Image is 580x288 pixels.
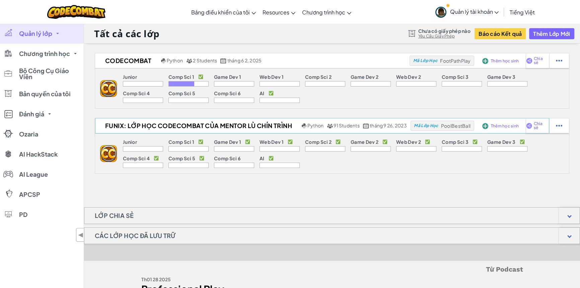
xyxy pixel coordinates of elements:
span: Chia sẻ [534,57,548,65]
p: Comp Sci 6 [214,156,240,161]
button: Báo cáo Kết quả [475,28,526,39]
a: Tiếng Việt [506,3,538,21]
button: Thêm Lớp Mới [529,28,574,39]
h1: Lớp chia sẻ [84,207,144,224]
p: ✅ [336,139,341,145]
img: IconStudentEllipsis.svg [556,58,562,64]
img: IconShare_Purple.svg [526,58,532,64]
h1: Các lớp học đã lưu trữ [84,227,186,244]
img: IconShare_Purple.svg [526,123,532,129]
a: Yêu Cầu Giấy Phép [418,34,470,39]
img: logo [100,80,117,97]
span: Bộ Công Cụ Giáo Viên [19,68,79,80]
span: ◀ [78,230,84,240]
a: Chương trình học [299,3,355,21]
p: ✅ [245,139,250,145]
a: Bảng điều khiển của tôi [188,3,259,21]
span: AI League [19,171,48,177]
p: Web Dev 2 [396,74,421,79]
img: python.png [161,58,166,63]
p: Comp Sci 3 [442,74,468,79]
span: Chương trình học [19,51,70,57]
p: Comp Sci 5 [168,156,195,161]
span: Mã Lớp Học [414,124,438,128]
p: Web Dev 1 [260,74,284,79]
img: CodeCombat logo [47,5,106,19]
span: Resources [263,9,289,16]
img: logo [100,145,117,162]
span: Thêm học sinh [491,124,519,128]
p: ✅ [382,139,387,145]
p: ✅ [199,156,204,161]
span: Thêm học sinh [491,59,519,63]
span: Chương trình học [302,9,345,16]
p: ✅ [425,139,430,145]
img: avatar [435,7,446,18]
span: Quản lý lớp [19,31,52,37]
p: Comp Sci 6 [214,91,240,96]
p: ✅ [519,139,524,145]
p: ✅ [269,156,274,161]
p: ✅ [154,156,159,161]
p: Comp Sci 2 [305,139,332,145]
a: Resources [259,3,299,21]
span: Chưa có giấy phép nào [418,28,470,34]
span: Bản quyền của tôi [19,91,71,97]
span: AI HackStack [19,151,58,157]
span: 91 Students [334,122,360,128]
p: Comp Sci 2 [305,74,332,79]
p: Game Dev 1 [214,74,241,79]
a: FUNiX: Lớp học Codecombat của Mentor Lù Chín Trình Python 91 Students tháng 9 26, 2023 [95,121,411,131]
p: Game Dev 2 [351,74,378,79]
p: Junior [123,74,137,79]
span: Python [167,57,183,63]
span: Python [307,122,323,128]
p: ✅ [288,139,293,145]
p: Comp Sci 4 [123,91,150,96]
p: ✅ [269,91,274,96]
a: Codecombat Python 2 Students tháng 6 2, 2025 [95,56,410,66]
span: Ozaria [19,131,38,137]
span: 2 Students [193,57,217,63]
p: Game Dev 3 [487,139,515,145]
span: Đánh giá [19,111,44,117]
img: MultipleUsers.png [186,58,192,63]
p: Comp Sci 3 [442,139,468,145]
p: Comp Sci 4 [123,156,150,161]
p: ✅ [198,139,203,145]
span: Tiếng Việt [509,9,534,16]
h5: Từ Podcast [141,264,523,275]
p: Web Dev 1 [260,139,284,145]
img: IconAddStudents.svg [482,123,488,129]
img: calendar.svg [363,123,369,128]
a: Quản lý tài khoản [432,1,502,22]
p: Comp Sci 1 [168,74,194,79]
p: ✅ [473,139,478,145]
p: Web Dev 2 [396,139,421,145]
p: Game Dev 3 [487,74,515,79]
img: IconStudentEllipsis.svg [556,123,562,129]
span: Chia sẻ [533,122,548,130]
h2: Codecombat [95,56,159,66]
p: Junior [123,139,137,145]
p: Game Dev 1 [214,139,241,145]
p: ✅ [198,74,203,79]
span: PoolBestBall [441,123,470,129]
span: Bảng điều khiển của tôi [191,9,250,16]
p: Game Dev 2 [351,139,378,145]
h2: FUNiX: Lớp học Codecombat của Mentor Lù Chín Trình [95,121,300,131]
p: Comp Sci 1 [168,139,194,145]
p: Comp Sci 5 [168,91,195,96]
span: tháng 6 2, 2025 [227,57,262,63]
p: AI [260,156,265,161]
img: IconAddStudents.svg [482,58,488,64]
p: AI [260,91,265,96]
span: tháng 9 26, 2023 [370,122,407,128]
img: calendar.svg [220,58,226,63]
span: FootPathPlay [440,58,470,64]
span: Mã Lớp Học [413,59,437,63]
img: MultipleUsers.png [327,123,333,128]
img: python.png [302,123,307,128]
